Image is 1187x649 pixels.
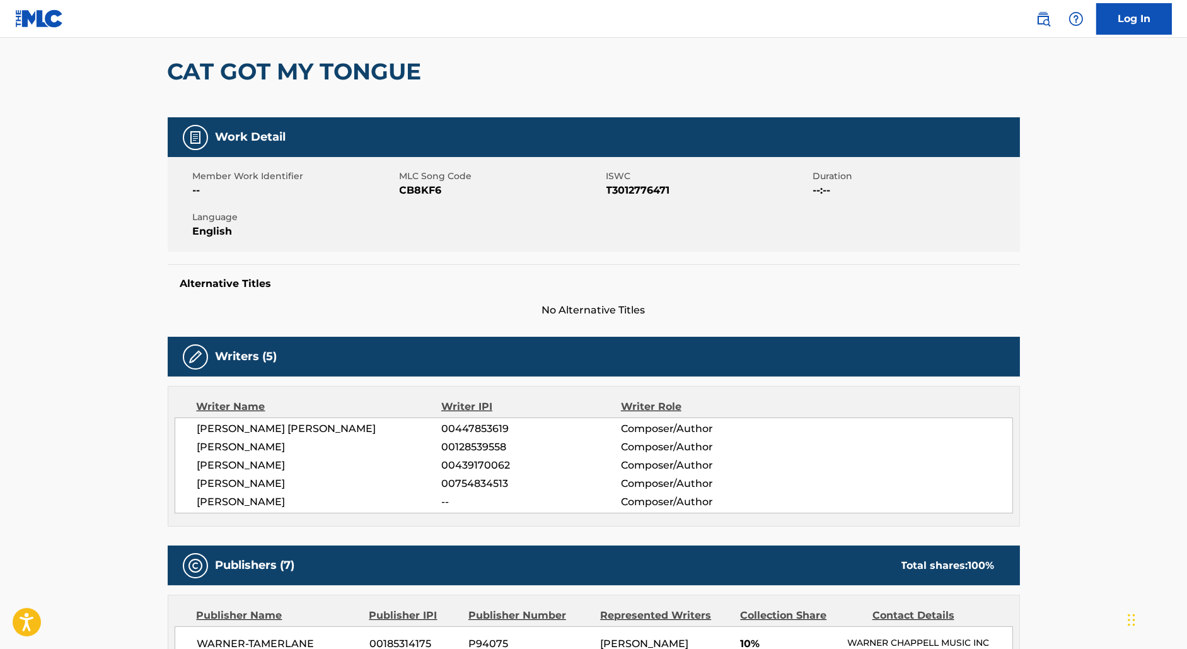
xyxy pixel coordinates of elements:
[621,494,784,510] span: Composer/Author
[968,559,995,571] span: 100 %
[216,558,295,573] h5: Publishers (7)
[1128,601,1135,639] div: Drag
[1036,11,1051,26] img: search
[872,608,995,623] div: Contact Details
[400,183,603,198] span: CB8KF6
[441,458,620,473] span: 00439170062
[600,608,731,623] div: Represented Writers
[168,303,1020,318] span: No Alternative Titles
[901,558,995,573] div: Total shares:
[1096,3,1172,35] a: Log In
[441,399,621,414] div: Writer IPI
[1124,588,1187,649] iframe: Chat Widget
[441,494,620,510] span: --
[197,608,360,623] div: Publisher Name
[606,183,810,198] span: T3012776471
[441,440,620,455] span: 00128539558
[168,57,428,86] h2: CAT GOT MY TONGUE
[180,278,1007,290] h5: Alternative Titles
[621,399,784,414] div: Writer Role
[1068,11,1084,26] img: help
[197,458,442,473] span: [PERSON_NAME]
[197,421,442,436] span: [PERSON_NAME] [PERSON_NAME]
[740,608,862,623] div: Collection Share
[441,421,620,436] span: 00447853619
[197,440,442,455] span: [PERSON_NAME]
[197,399,442,414] div: Writer Name
[621,476,784,491] span: Composer/Author
[216,349,277,364] h5: Writers (5)
[813,183,1017,198] span: --:--
[621,421,784,436] span: Composer/Author
[606,170,810,183] span: ISWC
[400,170,603,183] span: MLC Song Code
[216,130,286,144] h5: Work Detail
[193,224,397,239] span: English
[188,349,203,365] img: Writers
[15,9,64,28] img: MLC Logo
[1063,6,1089,32] div: Help
[193,183,397,198] span: --
[197,494,442,510] span: [PERSON_NAME]
[468,608,591,623] div: Publisher Number
[621,440,784,455] span: Composer/Author
[193,170,397,183] span: Member Work Identifier
[369,608,459,623] div: Publisher IPI
[621,458,784,473] span: Composer/Author
[1031,6,1056,32] a: Public Search
[441,476,620,491] span: 00754834513
[813,170,1017,183] span: Duration
[188,558,203,573] img: Publishers
[193,211,397,224] span: Language
[188,130,203,145] img: Work Detail
[197,476,442,491] span: [PERSON_NAME]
